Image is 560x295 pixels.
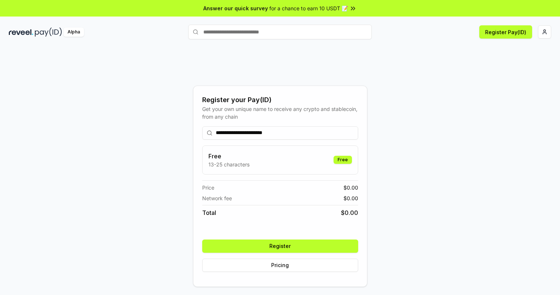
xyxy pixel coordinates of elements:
[343,194,358,202] span: $ 0.00
[202,184,214,191] span: Price
[202,95,358,105] div: Register your Pay(ID)
[341,208,358,217] span: $ 0.00
[343,184,358,191] span: $ 0.00
[202,240,358,253] button: Register
[208,152,250,161] h3: Free
[208,161,250,168] p: 13-25 characters
[202,208,216,217] span: Total
[202,259,358,272] button: Pricing
[203,4,268,12] span: Answer our quick survey
[9,28,33,37] img: reveel_dark
[269,4,348,12] span: for a chance to earn 10 USDT 📝
[334,156,352,164] div: Free
[202,194,232,202] span: Network fee
[35,28,62,37] img: pay_id
[202,105,358,120] div: Get your own unique name to receive any crypto and stablecoin, from any chain
[479,25,532,39] button: Register Pay(ID)
[63,28,84,37] div: Alpha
